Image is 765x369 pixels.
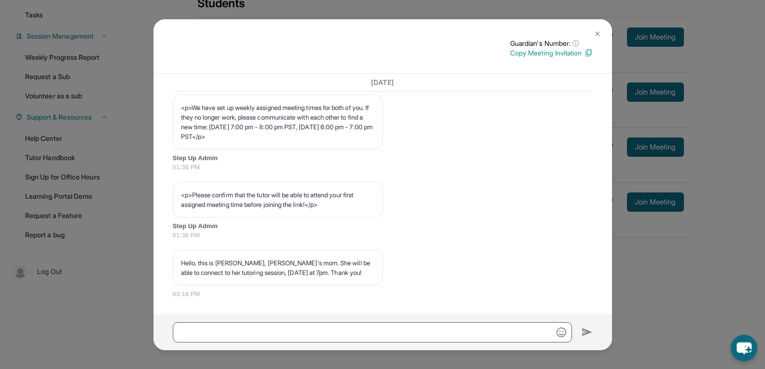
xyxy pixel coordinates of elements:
[181,103,375,141] p: <p>We have set up weekly assigned meeting times for both of you. If they no longer work, please c...
[173,231,593,240] span: 01:36 PM
[173,163,593,172] span: 01:36 PM
[173,289,593,299] span: 03:18 PM
[510,48,593,58] p: Copy Meeting Invitation
[173,153,593,163] span: Step Up Admin
[173,221,593,231] span: Step Up Admin
[572,39,579,48] span: ⓘ
[584,49,593,57] img: Copy Icon
[181,258,375,277] p: Hello, this is [PERSON_NAME], [PERSON_NAME]'s mom. She will be able to connect to her tutoring se...
[510,39,593,48] p: Guardian's Number:
[594,30,601,38] img: Close Icon
[173,78,593,87] h3: [DATE]
[731,335,757,361] button: chat-button
[181,190,375,209] p: <p>Please confirm that the tutor will be able to attend your first assigned meeting time before j...
[582,327,593,338] img: Send icon
[556,328,566,337] img: Emoji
